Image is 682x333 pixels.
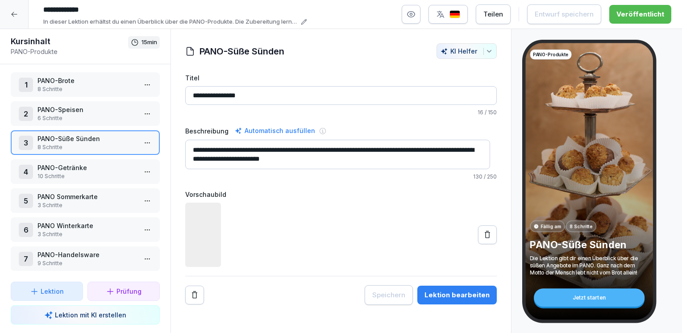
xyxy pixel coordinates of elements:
[372,290,405,300] div: Speichern
[530,255,649,276] p: Die Lektion gibt dir einen Überblick über die süßen Angebote im PANO. Ganz nach dem Motto der Men...
[41,287,64,296] p: Lektion
[37,85,137,93] p: 8 Schritte
[37,143,137,151] p: 8 Schritte
[473,173,482,180] span: 130
[37,114,137,122] p: 6 Schritte
[200,45,284,58] h1: PANO-Süße Sünden
[19,194,33,208] div: 5
[530,238,649,251] p: PANO-Süße Sünden
[570,223,593,229] p: 8 Schritte
[11,188,160,213] div: 5PANO Sommerkarte3 Schritte
[437,43,497,59] button: KI Helfer
[43,17,298,26] p: In dieser Lektion erhältst du einen Überblick über die PANO-Produkte. Die Zubereitung lernst du s...
[37,250,137,259] p: PANO-Handelsware
[55,310,126,320] p: Lektion mit KI erstellen
[37,259,137,267] p: 9 Schritte
[37,221,137,230] p: PANO Winterkarte
[11,217,160,242] div: 6PANO Winterkarte3 Schritte
[141,38,157,47] p: 15 min
[37,105,137,114] p: PANO-Speisen
[616,9,664,19] div: Veröffentlicht
[365,285,413,305] button: Speichern
[441,47,493,55] div: KI Helfer
[37,163,137,172] p: PANO-Getränke
[541,223,561,229] p: Fällig am
[185,108,497,117] p: / 150
[11,47,128,56] p: PANO-Produkte
[449,10,460,19] img: de.svg
[19,252,33,266] div: 7
[19,223,33,237] div: 6
[185,286,204,304] button: Remove
[424,290,490,300] div: Lektion bearbeiten
[37,192,137,201] p: PANO Sommerkarte
[37,172,137,180] p: 10 Schritte
[185,190,497,199] label: Vorschaubild
[185,173,497,181] p: / 250
[533,51,569,58] p: PANO-Produkte
[37,134,137,143] p: PANO-Süße Sünden
[19,107,33,121] div: 2
[19,78,33,92] div: 1
[609,5,671,24] button: Veröffentlicht
[11,305,160,325] button: Lektion mit KI erstellen
[233,125,317,136] div: Automatisch ausfüllen
[476,4,511,24] button: Teilen
[19,165,33,179] div: 4
[417,286,497,304] button: Lektion bearbeiten
[11,36,128,47] h1: Kursinhalt
[527,4,601,24] button: Entwurf speichern
[11,72,160,97] div: 1PANO-Brote8 Schritte
[11,246,160,271] div: 7PANO-Handelsware9 Schritte
[185,126,229,136] label: Beschreibung
[37,201,137,209] p: 3 Schritte
[185,73,497,83] label: Titel
[535,9,594,19] div: Entwurf speichern
[534,288,645,307] div: Jetzt starten
[87,282,160,301] button: Prüfung
[483,9,503,19] div: Teilen
[11,159,160,184] div: 4PANO-Getränke10 Schritte
[11,101,160,126] div: 2PANO-Speisen6 Schritte
[37,76,137,85] p: PANO-Brote
[116,287,141,296] p: Prüfung
[478,109,483,116] span: 16
[11,130,160,155] div: 3PANO-Süße Sünden8 Schritte
[37,230,137,238] p: 3 Schritte
[19,136,33,150] div: 3
[11,282,83,301] button: Lektion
